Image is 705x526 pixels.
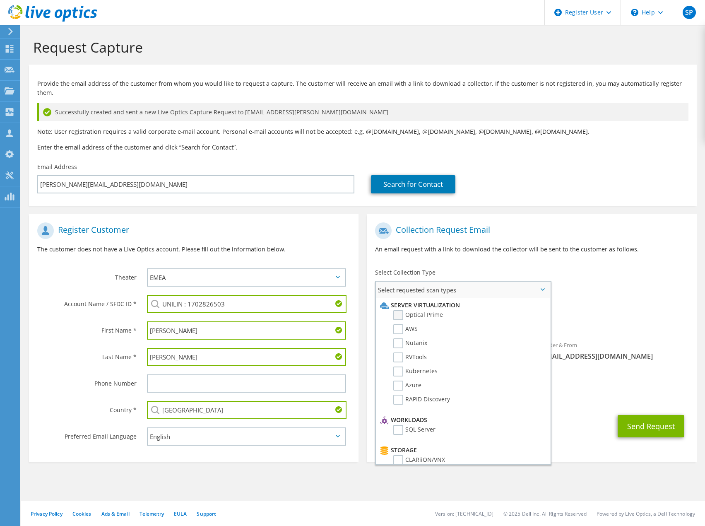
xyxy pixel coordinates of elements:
[72,510,91,517] a: Cookies
[37,245,350,254] p: The customer does not have a Live Optics account. Please fill out the information below.
[37,374,137,388] label: Phone Number
[55,108,388,117] span: Successfully created and sent a new Live Optics Capture Request to [EMAIL_ADDRESS][PERSON_NAME][D...
[37,127,688,136] p: Note: User registration requires a valid corporate e-mail account. Personal e-mail accounts will ...
[393,310,443,320] label: Optical Prime
[37,79,688,97] p: Provide the email address of the customer from whom you would like to request a capture. The cust...
[393,338,427,348] label: Nutanix
[378,415,546,425] li: Workloads
[435,510,493,517] li: Version: [TECHNICAL_ID]
[378,445,546,455] li: Storage
[33,39,688,56] h1: Request Capture
[393,324,418,334] label: AWS
[375,268,436,277] label: Select Collection Type
[393,455,445,465] label: CLARiiON/VNX
[367,302,696,332] div: Requested Collections
[37,348,137,361] label: Last Name *
[378,300,546,310] li: Server Virtualization
[532,336,697,365] div: Sender & From
[503,510,587,517] li: © 2025 Dell Inc. All Rights Reserved
[367,336,532,374] div: To
[174,510,187,517] a: EULA
[393,425,436,435] label: SQL Server
[197,510,216,517] a: Support
[371,175,455,193] a: Search for Contact
[393,395,450,405] label: RAPID Discovery
[393,367,438,376] label: Kubernetes
[367,378,696,407] div: CC & Reply To
[375,222,684,239] h1: Collection Request Email
[683,6,696,19] span: SP
[31,510,63,517] a: Privacy Policy
[37,427,137,441] label: Preferred Email Language
[37,321,137,335] label: First Name *
[631,9,638,16] svg: \n
[618,415,684,437] button: Send Request
[140,510,164,517] a: Telemetry
[375,245,688,254] p: An email request with a link to download the collector will be sent to the customer as follows.
[37,295,137,308] label: Account Name / SFDC ID *
[597,510,695,517] li: Powered by Live Optics, a Dell Technology
[37,163,77,171] label: Email Address
[376,282,550,298] span: Select requested scan types
[540,352,688,361] span: [EMAIL_ADDRESS][DOMAIN_NAME]
[37,142,688,152] h3: Enter the email address of the customer and click “Search for Contact”.
[37,401,137,414] label: Country *
[393,381,421,391] label: Azure
[37,222,346,239] h1: Register Customer
[37,268,137,282] label: Theater
[101,510,130,517] a: Ads & Email
[393,352,427,362] label: RVTools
